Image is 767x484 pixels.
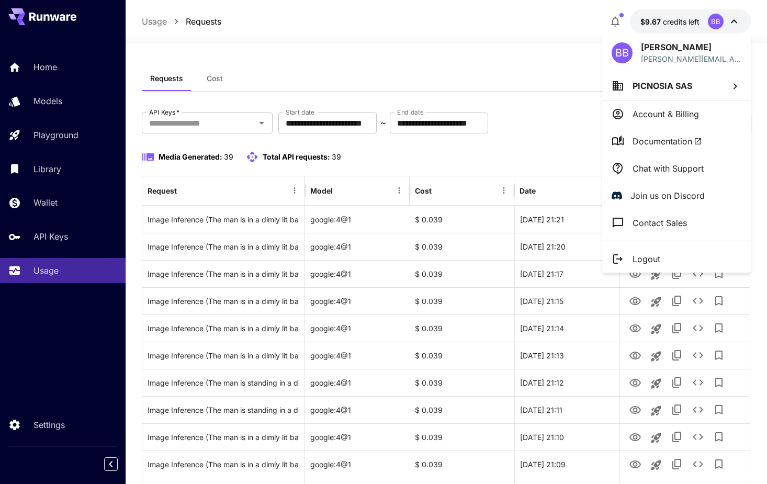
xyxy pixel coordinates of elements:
[641,53,741,64] p: [PERSON_NAME][EMAIL_ADDRESS][DOMAIN_NAME]
[633,81,692,91] span: PICNOSIA SAS
[612,42,633,63] div: BB
[633,162,704,175] p: Chat with Support
[633,253,660,265] p: Logout
[633,217,687,229] p: Contact Sales
[602,72,751,100] button: PICNOSIA SAS
[641,53,741,64] div: benoit@picnosia.com
[633,135,702,148] span: Documentation
[641,41,741,53] p: [PERSON_NAME]
[633,108,699,120] p: Account & Billing
[630,189,705,202] p: Join us on Discord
